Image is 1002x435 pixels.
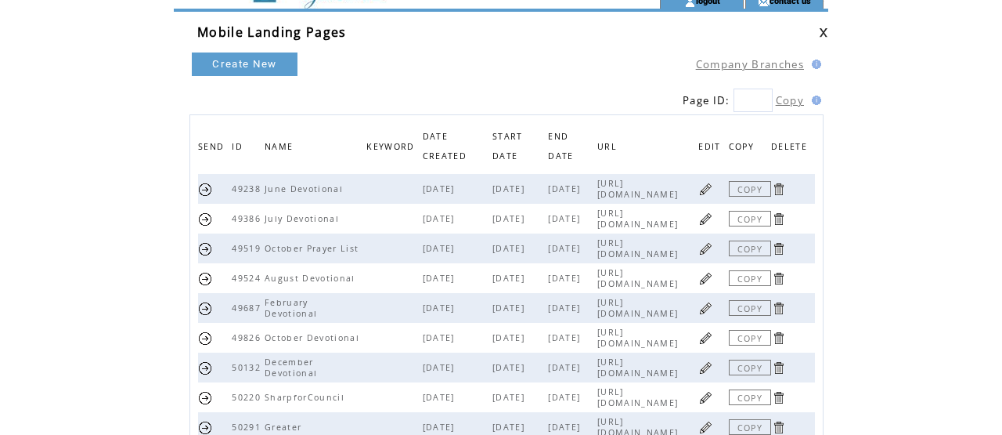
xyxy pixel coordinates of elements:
a: Click to delete page [771,361,786,375]
img: help.gif [807,96,821,105]
a: Click to edit page [698,212,713,227]
a: Click to edit page [698,390,713,405]
span: COPY [729,137,758,160]
span: [DATE] [423,362,459,373]
span: [DATE] [492,332,528,343]
span: Greater [265,422,305,433]
a: Send this page URL by SMS [198,182,213,197]
a: Send this page URL by SMS [198,271,213,286]
span: [DATE] [423,273,459,284]
a: Send this page URL by SMS [198,390,213,405]
span: [URL][DOMAIN_NAME] [597,357,682,379]
a: Click to edit page [698,182,713,197]
span: 50291 [232,422,265,433]
span: June Devotional [265,183,347,194]
span: SEND [198,137,228,160]
a: COPY [729,360,771,375]
span: [DATE] [548,273,584,284]
a: Send this page URL by SMS [198,212,213,227]
a: Click to delete page [771,420,786,435]
span: [DATE] [548,303,584,314]
span: July Devotional [265,213,343,224]
span: [DATE] [492,392,528,403]
a: Send this page URL by SMS [198,241,213,256]
span: ID [232,137,247,160]
span: [URL][DOMAIN_NAME] [597,178,682,200]
span: DATE CREATED [423,127,470,169]
span: October Devotional [265,332,363,343]
a: NAME [265,141,297,150]
span: SharpforCouncil [265,392,348,403]
span: August Devotional [265,273,359,284]
a: COPY [729,211,771,227]
a: Click to delete page [771,301,786,316]
span: START DATE [492,127,523,169]
a: END DATE [548,131,577,160]
a: COPY [729,270,771,286]
span: February Devotional [265,297,321,319]
span: [DATE] [423,392,459,403]
a: Send this page URL by SMS [198,420,213,435]
a: Click to edit page [698,271,713,286]
a: Click to delete page [771,241,786,256]
a: Send this page URL by SMS [198,301,213,316]
a: Click to edit page [698,241,713,256]
a: Click to delete page [771,271,786,286]
a: Click to delete page [771,331,786,346]
span: [URL][DOMAIN_NAME] [597,297,682,319]
span: [DATE] [492,303,528,314]
a: COPY [729,330,771,346]
a: URL [597,141,621,150]
span: [DATE] [423,332,459,343]
span: [DATE] [548,243,584,254]
a: COPY [729,181,771,197]
span: 49519 [232,243,265,254]
span: [DATE] [423,422,459,433]
span: [DATE] [548,213,584,224]
span: December Devotional [265,357,321,379]
span: [URL][DOMAIN_NAME] [597,208,682,230]
span: October Prayer List [265,243,362,254]
span: DELETE [771,137,811,160]
a: COPY [729,390,771,405]
span: [DATE] [423,183,459,194]
a: Create New [192,53,297,76]
a: Click to edit page [698,331,713,346]
span: Page ID: [683,93,730,107]
span: URL [597,137,621,160]
span: 50220 [232,392,265,403]
span: EDIT [698,137,724,160]
a: Send this page URL by SMS [198,331,213,346]
span: NAME [265,137,297,160]
span: [DATE] [492,422,528,433]
a: Click to delete page [771,390,786,405]
span: END DATE [548,127,577,169]
a: KEYWORD [366,141,418,150]
span: [URL][DOMAIN_NAME] [597,267,682,289]
span: [URL][DOMAIN_NAME] [597,327,682,349]
span: 49238 [232,183,265,194]
span: Mobile Landing Pages [197,24,347,41]
span: [URL][DOMAIN_NAME] [597,386,682,408]
a: DATE CREATED [423,131,470,160]
a: COPY [729,241,771,256]
span: [URL][DOMAIN_NAME] [597,237,682,259]
a: Copy [776,93,804,107]
a: Click to delete page [771,182,786,197]
span: [DATE] [548,332,584,343]
a: ID [232,141,247,150]
span: [DATE] [492,273,528,284]
a: COPY [729,300,771,316]
span: [DATE] [548,392,584,403]
a: Click to edit page [698,420,713,435]
span: [DATE] [423,303,459,314]
span: [DATE] [423,243,459,254]
a: Click to edit page [698,361,713,375]
span: [DATE] [492,362,528,373]
span: 49524 [232,273,265,284]
span: 50132 [232,362,265,373]
span: [DATE] [492,213,528,224]
span: 49826 [232,332,265,343]
a: Click to edit page [698,301,713,316]
a: Click to delete page [771,212,786,227]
